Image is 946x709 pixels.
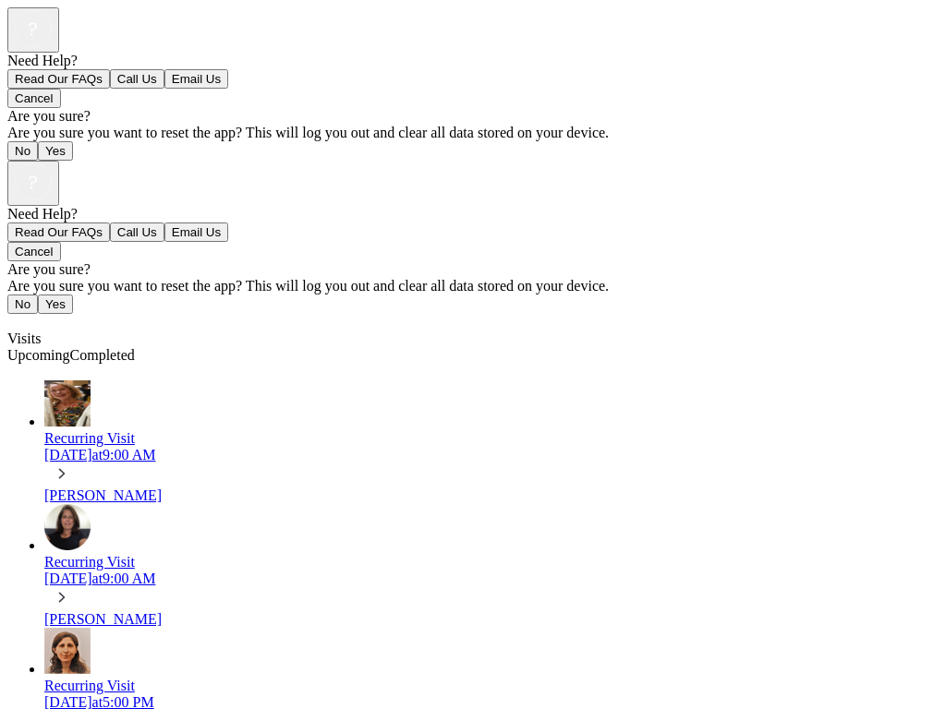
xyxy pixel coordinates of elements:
[7,89,61,108] button: Cancel
[44,447,939,463] div: [DATE] at 9:00 AM
[44,487,939,504] div: [PERSON_NAME]
[44,678,939,694] div: Recurring Visit
[164,222,228,242] button: Email Us
[44,430,939,447] div: Recurring Visit
[44,504,939,628] a: avatarRecurring Visit[DATE]at9:00 AM[PERSON_NAME]
[7,108,939,125] div: Are you sure?
[44,628,91,674] img: avatar
[110,222,164,242] button: Call Us
[44,571,939,587] div: [DATE] at 9:00 AM
[7,278,939,294] div: Are you sure you want to reset the app? This will log you out and clear all data stored on your d...
[7,141,38,161] button: No
[7,294,38,314] button: No
[44,504,91,550] img: avatar
[70,347,135,363] a: Completed
[44,380,939,504] a: avatarRecurring Visit[DATE]at9:00 AM[PERSON_NAME]
[7,206,939,222] div: Need Help?
[38,141,73,161] button: Yes
[38,294,73,314] button: Yes
[7,330,41,346] span: Visits
[7,222,110,242] button: Read Our FAQs
[7,125,939,141] div: Are you sure you want to reset the app? This will log you out and clear all data stored on your d...
[7,53,939,69] div: Need Help?
[110,69,164,89] button: Call Us
[7,69,110,89] button: Read Our FAQs
[7,261,939,278] div: Are you sure?
[44,611,939,628] div: [PERSON_NAME]
[44,380,91,427] img: avatar
[7,347,70,363] a: Upcoming
[7,242,61,261] button: Cancel
[44,554,939,571] div: Recurring Visit
[164,69,228,89] button: Email Us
